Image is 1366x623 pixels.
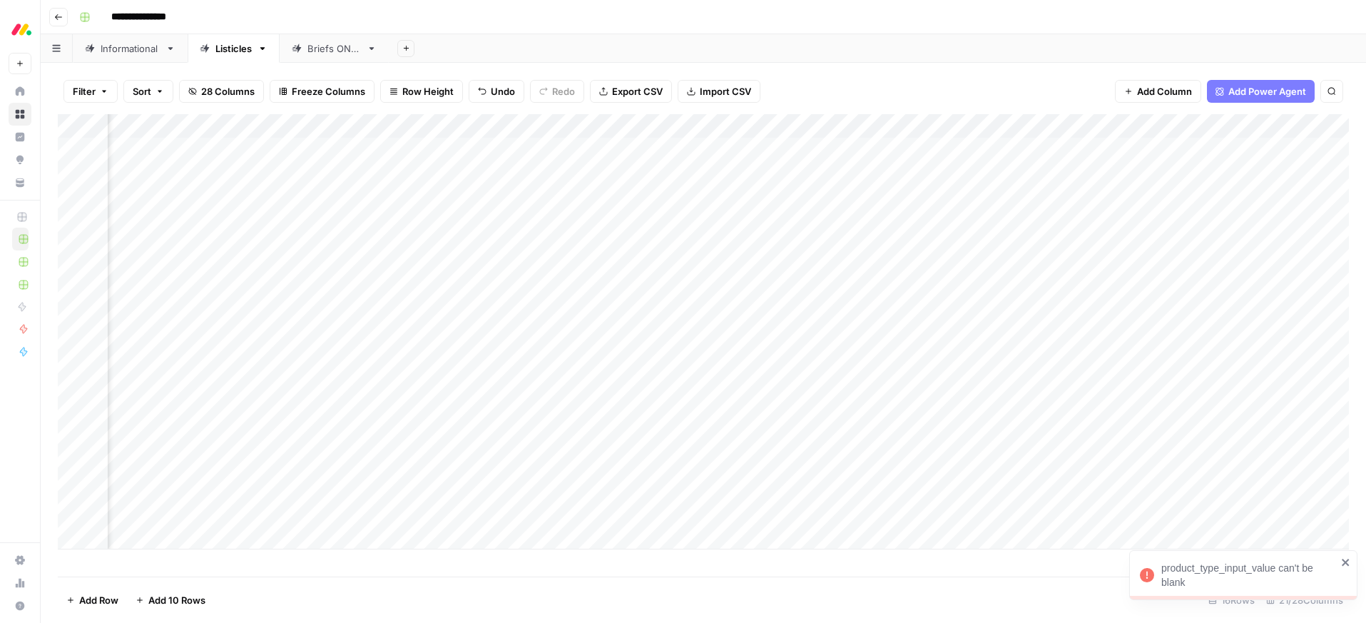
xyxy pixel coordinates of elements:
[1260,589,1349,612] div: 21/28 Columns
[469,80,524,103] button: Undo
[9,594,31,617] button: Help + Support
[9,16,34,42] img: Monday.com Logo
[73,34,188,63] a: Informational
[307,41,361,56] div: Briefs ONLY
[1161,561,1337,589] div: product_type_input_value can't be blank
[79,593,118,607] span: Add Row
[552,84,575,98] span: Redo
[9,11,31,47] button: Workspace: Monday.com
[101,41,160,56] div: Informational
[148,593,205,607] span: Add 10 Rows
[63,80,118,103] button: Filter
[73,84,96,98] span: Filter
[530,80,584,103] button: Redo
[1207,80,1315,103] button: Add Power Agent
[700,84,751,98] span: Import CSV
[9,572,31,594] a: Usage
[678,80,760,103] button: Import CSV
[201,84,255,98] span: 28 Columns
[9,80,31,103] a: Home
[1203,589,1260,612] div: 16 Rows
[270,80,374,103] button: Freeze Columns
[292,84,365,98] span: Freeze Columns
[491,84,515,98] span: Undo
[215,41,252,56] div: Listicles
[9,171,31,194] a: Your Data
[590,80,672,103] button: Export CSV
[612,84,663,98] span: Export CSV
[58,589,127,612] button: Add Row
[280,34,389,63] a: Briefs ONLY
[188,34,280,63] a: Listicles
[9,126,31,148] a: Insights
[179,80,264,103] button: 28 Columns
[402,84,454,98] span: Row Height
[9,103,31,126] a: Browse
[1341,557,1351,568] button: close
[380,80,463,103] button: Row Height
[1228,84,1306,98] span: Add Power Agent
[127,589,214,612] button: Add 10 Rows
[9,549,31,572] a: Settings
[1115,80,1201,103] button: Add Column
[9,148,31,171] a: Opportunities
[123,80,173,103] button: Sort
[1137,84,1192,98] span: Add Column
[133,84,151,98] span: Sort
